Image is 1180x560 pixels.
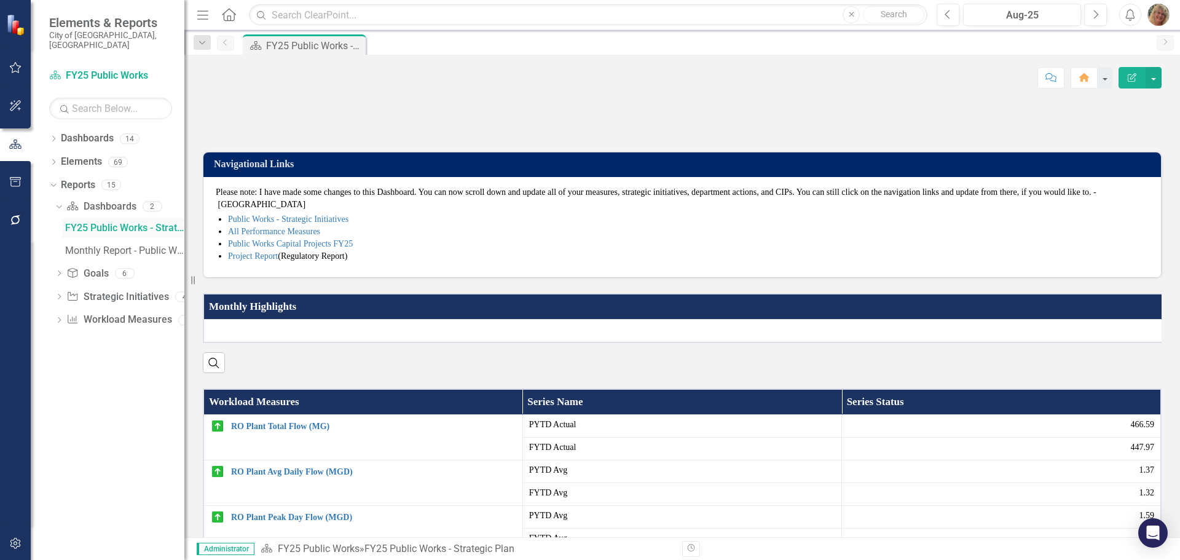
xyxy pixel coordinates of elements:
td: Double-Click to Edit Right Click for Context Menu [203,460,522,506]
div: 69 [108,157,128,167]
span: 1.59 [1139,510,1155,522]
span: Search [881,9,907,19]
span: PYTD Avg [529,464,835,476]
div: 14 [120,133,140,144]
input: Search Below... [49,98,172,119]
td: Double-Click to Edit [203,319,1169,342]
button: Search [863,6,924,23]
img: On Target [210,464,225,479]
a: All Performance Measures [228,227,320,236]
a: RO Plant Total Flow (MG) [231,422,516,431]
img: ClearPoint Strategy [6,14,28,35]
p: Please note: I have made some changes to this Dashboard. You can now scroll down and update all o... [216,186,1149,211]
h3: Navigational Links [214,159,1155,170]
a: FY25 Public Works - Strategic Plan [62,218,184,238]
span: Administrator [197,543,254,555]
td: Double-Click to Edit Right Click for Context Menu [203,415,522,460]
span: PYTD Actual [529,419,835,431]
a: Elements [61,155,102,169]
span: PYTD Avg [529,510,835,522]
input: Search ClearPoint... [249,4,927,26]
button: Aug-25 [963,4,1081,26]
div: » [261,542,673,556]
a: Workload Measures [66,313,171,327]
div: 3 [178,315,198,325]
a: Public Works Capital Projects FY25 [228,239,353,248]
div: Monthly Report - Public Works [65,245,184,256]
a: RO Plant Avg Daily Flow (MGD) [231,467,516,476]
img: On Target [210,510,225,524]
a: Reports [61,178,95,192]
div: 6 [115,268,135,278]
a: Goals [66,267,108,281]
div: 4 [175,291,195,302]
div: 15 [101,180,121,191]
span: 1.32 [1139,487,1155,499]
a: FY25 Public Works [49,69,172,83]
span: Elements & Reports [49,15,172,30]
a: Monthly Report - Public Works [62,241,184,261]
div: 2 [143,202,162,212]
small: City of [GEOGRAPHIC_DATA], [GEOGRAPHIC_DATA] [49,30,172,50]
a: RO Plant Peak Day Flow (MGD) [231,513,516,522]
a: FY25 Public Works [278,543,360,554]
span: FYTD Avg [529,532,835,545]
span: 447.97 [1131,441,1155,454]
div: FY25 Public Works - Strategic Plan [65,223,184,234]
span: 1.37 [1139,464,1155,476]
a: Dashboards [66,200,136,214]
div: Open Intercom Messenger [1138,518,1168,548]
a: Project Report [228,251,278,261]
a: Strategic Initiatives [66,290,168,304]
span: 466.59 [1131,419,1155,431]
td: Double-Click to Edit Right Click for Context Menu [203,506,522,551]
span: FYTD Actual [529,441,835,454]
a: Public Works - Strategic Initiatives [228,215,348,224]
div: Aug-25 [967,8,1077,23]
li: (Regulatory Report) [228,250,1149,262]
img: On Target [210,419,225,433]
a: Dashboards [61,132,114,146]
span: FYTD Avg [529,487,835,499]
div: FY25 Public Works - Strategic Plan [364,543,514,554]
div: FY25 Public Works - Strategic Plan [266,38,363,53]
img: Hallie Pelham [1147,4,1170,26]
